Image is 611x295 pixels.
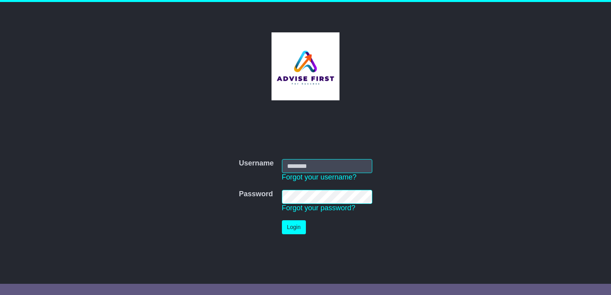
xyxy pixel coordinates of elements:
label: Password [239,190,273,199]
button: Login [282,220,306,234]
a: Forgot your username? [282,173,357,181]
a: Forgot your password? [282,204,355,212]
img: Aspera Group Pty Ltd [272,32,339,100]
label: Username [239,159,274,168]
